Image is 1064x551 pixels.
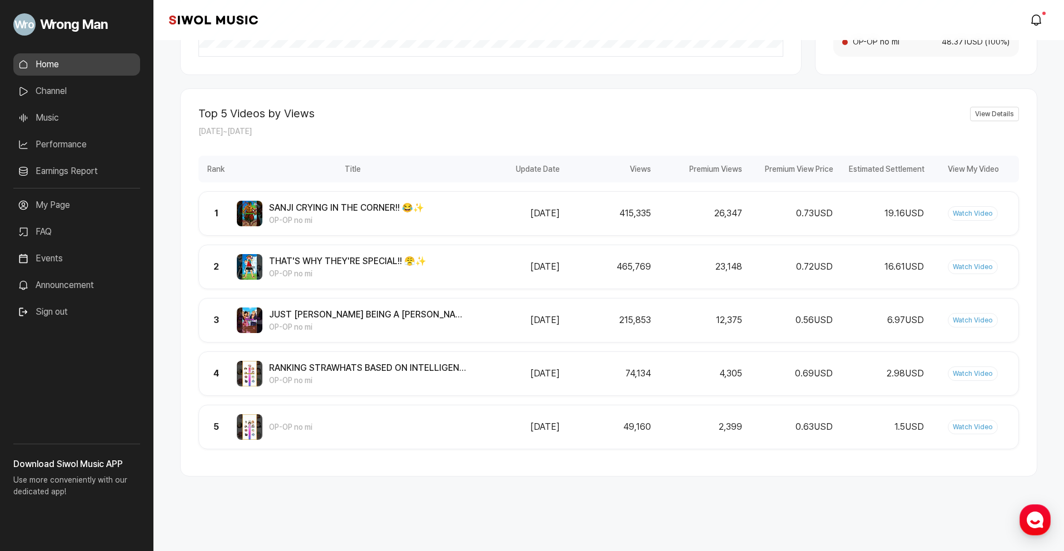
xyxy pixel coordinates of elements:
[475,207,560,220] div: [DATE]
[269,421,312,433] span: OP-OP no mi
[13,274,140,296] a: Announcement
[13,194,140,216] a: My Page
[213,315,219,325] span: 3
[475,420,560,434] div: [DATE]
[269,308,469,321] span: JUST [PERSON_NAME] BEING A [PERSON_NAME] 😂✨
[475,367,560,380] div: [DATE]
[215,208,218,219] span: 1
[931,36,983,48] span: 48.371 USD
[928,156,1019,182] div: View My Video
[839,260,924,274] div: 16.61 USD
[839,314,924,327] div: 6.97 USD
[269,255,426,268] span: THAT'S WHY THEY'RE SPECIAL!! 😤✨
[13,301,72,323] button: Sign out
[198,127,252,136] span: [DATE] ~ [DATE]
[658,260,742,274] div: 23,148
[165,369,192,378] span: Settings
[269,201,424,215] span: SANJI CRYING IN THE CORNER!! 😂✨
[13,80,140,102] a: Channel
[983,36,1010,48] span: ( 100 %)
[73,353,143,380] a: Messages
[839,367,924,380] div: 2.98 USD
[13,53,140,76] a: Home
[13,133,140,156] a: Performance
[13,471,140,507] p: Use more conveniently with our dedicated app!
[839,420,924,434] div: 1.5 USD
[566,314,651,327] div: 215,853
[566,207,651,220] div: 415,335
[13,160,140,182] a: Earnings Report
[198,156,1019,458] div: performance
[566,260,651,274] div: 465,769
[237,254,262,280] img: Video Thumbnail Image
[566,367,651,380] div: 74,134
[948,420,998,434] a: Watch Video
[658,420,742,434] div: 2,399
[749,367,833,380] div: 0.69 USD
[475,260,560,274] div: [DATE]
[237,361,262,386] img: Video Thumbnail Image
[948,206,998,221] a: Watch Video
[839,207,924,220] div: 19.16 USD
[213,368,219,379] span: 4
[658,314,742,327] div: 12,375
[749,260,833,274] div: 0.72 USD
[92,370,125,379] span: Messages
[213,261,219,272] span: 2
[269,375,469,386] span: OP-OP no mi
[745,156,837,182] div: Premium View Price
[28,369,48,378] span: Home
[13,221,140,243] a: FAQ
[948,313,998,327] a: Watch Video
[749,207,833,220] div: 0.73 USD
[749,420,833,434] div: 0.63 USD
[837,156,928,182] div: Estimated Settlement
[237,201,262,226] img: Video Thumbnail Image
[13,107,140,129] a: Music
[198,107,315,120] h2: Top 5 Videos by Views
[749,314,833,327] div: 0.56 USD
[566,420,651,434] div: 49,160
[948,366,998,381] a: Watch Video
[472,156,563,182] div: Update Date
[233,156,472,182] div: Title
[40,14,108,34] span: Wrong Man
[658,367,742,380] div: 4,305
[3,353,73,380] a: Home
[13,458,140,471] h3: Download Siwol Music APP
[852,36,931,48] span: OP-OP no mi
[475,314,560,327] div: [DATE]
[654,156,745,182] div: Premium Views
[269,321,469,333] span: OP-OP no mi
[237,307,262,333] img: Video Thumbnail Image
[658,207,742,220] div: 26,347
[269,215,424,226] span: OP-OP no mi
[269,268,426,280] span: OP-OP no mi
[563,156,654,182] div: Views
[13,247,140,270] a: Events
[237,414,262,440] img: Video Thumbnail Image
[143,353,213,380] a: Settings
[269,361,469,375] span: RANKING STRAWHATS BASED ON INTELLIGENCE!! 😂✨
[198,156,233,182] div: Rank
[213,421,219,432] span: 5
[970,107,1019,121] a: View Details
[13,9,140,40] a: Go to My Profile
[948,260,998,274] a: Watch Video
[1026,9,1048,31] a: modal.notifications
